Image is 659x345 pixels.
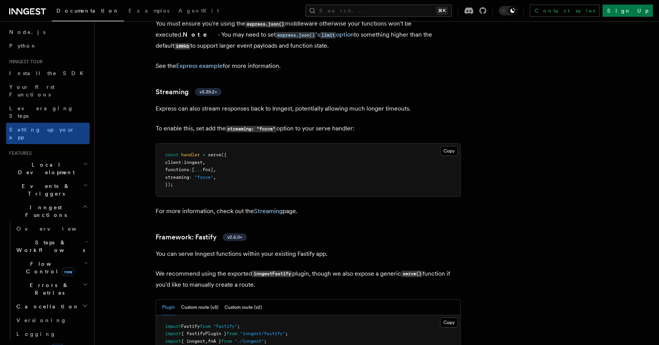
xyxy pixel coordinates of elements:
button: Errors & Retries [13,278,90,300]
span: fnA } [208,339,221,344]
span: v3.39.2+ [199,89,217,95]
span: [ [192,167,194,172]
a: express.json()'slimitoption [276,31,354,38]
span: import [165,324,181,329]
code: serve() [401,271,423,277]
span: new [62,268,74,276]
button: Search...⌘K [305,5,452,17]
code: limit [320,32,336,39]
a: Streamingv3.39.2+ [156,87,222,97]
span: Setting up your app [9,127,75,140]
button: Inngest Functions [6,201,90,222]
span: Overview [16,226,95,232]
span: Python [9,43,37,49]
strong: Note [183,31,218,38]
code: 100kb [174,43,190,50]
a: Sign Up [603,5,653,17]
span: : [189,175,192,180]
span: handler [181,152,200,157]
button: Events & Triggers [6,179,90,201]
span: : [189,167,192,172]
span: Examples [129,8,169,14]
button: Local Development [6,158,90,179]
span: Logging [16,331,56,337]
span: "./inngest" [235,339,264,344]
button: Toggle dark mode [499,6,517,15]
span: streaming [165,175,189,180]
a: AgentKit [174,2,223,21]
p: See the for more information. [156,61,461,71]
span: AgentKit [178,8,219,14]
span: v2.6.0+ [227,234,242,240]
button: Steps & Workflows [13,236,90,257]
span: inngest [184,160,203,165]
button: Flow Controlnew [13,257,90,278]
span: , [213,175,216,180]
span: functions [165,167,189,172]
span: Fastify [181,324,200,329]
span: , [213,167,216,172]
a: Contact sales [530,5,600,17]
span: ... [194,167,203,172]
span: Documentation [56,8,119,14]
span: }); [165,182,173,187]
a: Setting up your app [6,123,90,144]
span: Versioning [16,317,67,323]
a: Python [6,39,90,53]
p: Express can also stream responses back to Inngest, potentially allowing much longer timeouts. [156,103,461,114]
span: { inngest [181,339,205,344]
p: We recommend using the exported plugin, though we also expose a generic function if you'd like to... [156,268,461,290]
p: To enable this, set add the option to your serve handler: [156,123,461,134]
code: express.json() [245,21,285,27]
span: import [165,331,181,336]
span: , [205,339,208,344]
span: Node.js [9,29,45,35]
span: Inngest Functions [6,204,82,219]
span: from [227,331,237,336]
a: Logging [13,327,90,341]
span: Features [6,150,32,156]
button: Copy [440,146,458,156]
span: Cancellation [13,303,79,310]
span: from [200,324,211,329]
span: "fastify" [213,324,237,329]
code: streaming: "force" [226,126,276,132]
span: "force" [194,175,213,180]
button: Plugin [162,300,175,315]
a: Versioning [13,313,90,327]
a: Node.js [6,25,90,39]
button: Custom route (v3) [181,300,219,315]
span: Leveraging Steps [9,105,74,119]
span: ; [285,331,288,336]
span: , [203,160,205,165]
a: Install the SDK [6,66,90,80]
a: Streaming [254,207,283,215]
span: serve [208,152,221,157]
a: Leveraging Steps [6,101,90,123]
p: For more information, check out the page. [156,206,461,217]
p: You can serve Inngest functions within your existing Fastify app. [156,249,461,259]
p: You must ensure you're using the middleware otherwise your functions won't be executed. - You may... [156,18,461,51]
code: express.json() [276,32,316,39]
span: Events & Triggers [6,182,83,197]
a: Framework: Fastifyv2.6.0+ [156,232,247,242]
a: Express example [176,62,223,69]
span: = [203,152,205,157]
button: Copy [440,318,458,327]
code: inngestFastify [252,271,292,277]
div: Inngest Functions [6,222,90,341]
span: ; [264,339,267,344]
span: ; [237,324,240,329]
span: ({ [221,152,227,157]
span: Inngest tour [6,59,43,65]
span: const [165,152,178,157]
span: : [181,160,184,165]
span: from [221,339,232,344]
span: import [165,339,181,344]
span: Install the SDK [9,70,88,76]
span: Your first Functions [9,84,55,98]
button: Custom route (v2) [225,300,262,315]
button: Cancellation [13,300,90,313]
span: client [165,160,181,165]
a: Your first Functions [6,80,90,101]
